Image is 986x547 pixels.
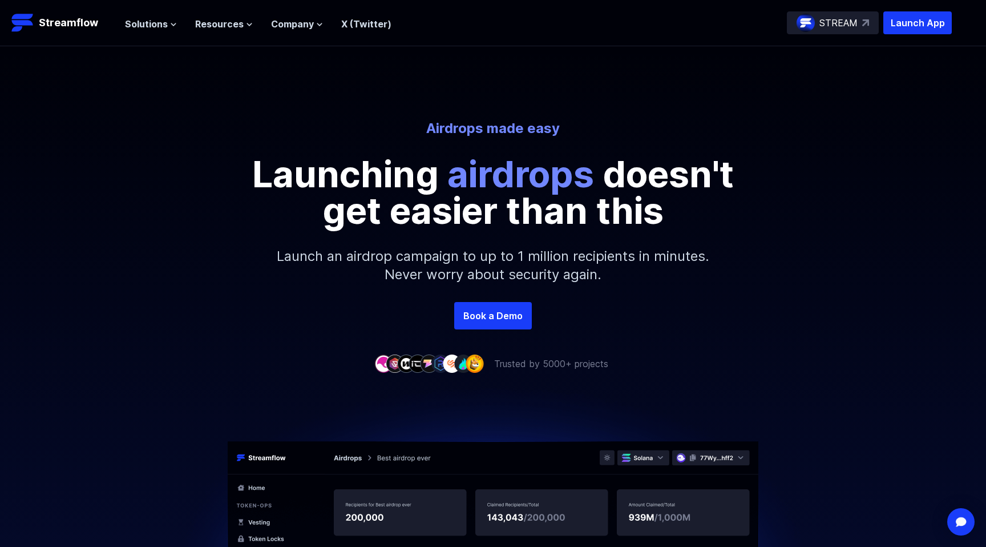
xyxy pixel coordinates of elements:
[374,355,393,372] img: company-1
[431,355,450,372] img: company-6
[11,11,114,34] a: Streamflow
[454,355,472,372] img: company-8
[447,152,594,196] span: airdrops
[11,11,34,34] img: Streamflow Logo
[454,302,532,329] a: Book a Demo
[787,11,879,34] a: STREAM
[248,229,738,302] p: Launch an airdrop campaign to up to 1 million recipients in minutes. Never worry about security a...
[236,156,750,229] p: Launching doesn't get easier than this
[466,355,484,372] img: company-9
[494,357,608,371] p: Trusted by 5000+ projects
[819,16,858,30] p: STREAM
[420,355,438,372] img: company-5
[177,119,809,138] p: Airdrops made easy
[341,18,391,30] a: X (Twitter)
[125,17,168,31] span: Solutions
[39,15,98,31] p: Streamflow
[862,19,869,26] img: top-right-arrow.svg
[195,17,253,31] button: Resources
[443,355,461,372] img: company-7
[125,17,177,31] button: Solutions
[409,355,427,372] img: company-4
[797,14,815,32] img: streamflow-logo-circle.png
[947,508,975,536] div: Open Intercom Messenger
[397,355,415,372] img: company-3
[271,17,323,31] button: Company
[883,11,952,34] button: Launch App
[386,355,404,372] img: company-2
[271,17,314,31] span: Company
[195,17,244,31] span: Resources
